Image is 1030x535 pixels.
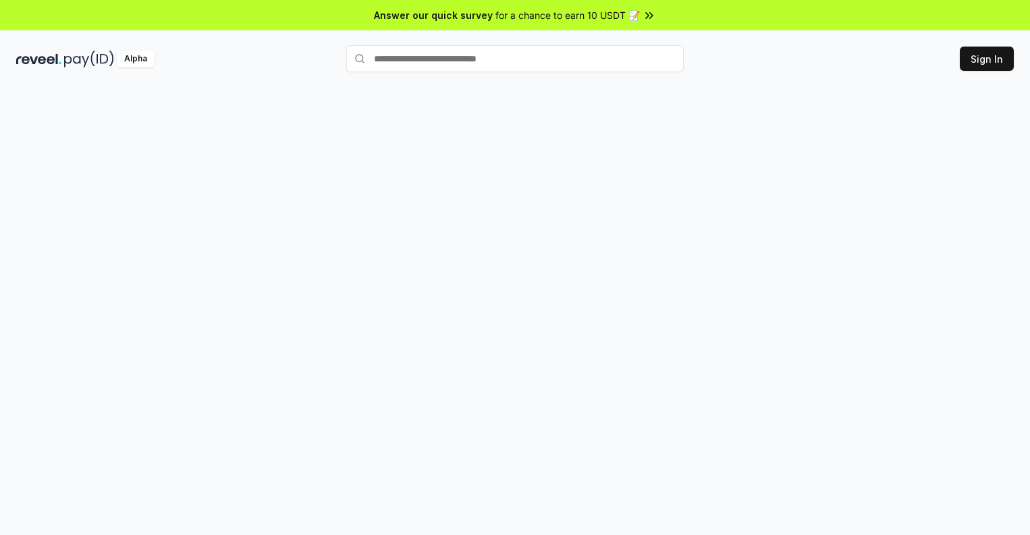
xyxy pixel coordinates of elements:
[374,8,493,22] span: Answer our quick survey
[960,47,1014,71] button: Sign In
[117,51,155,67] div: Alpha
[495,8,640,22] span: for a chance to earn 10 USDT 📝
[16,51,61,67] img: reveel_dark
[64,51,114,67] img: pay_id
